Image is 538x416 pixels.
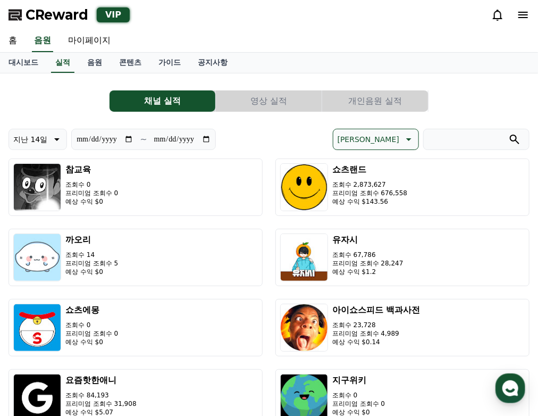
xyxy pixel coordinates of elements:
[65,197,118,206] p: 예상 수익 $0
[332,391,385,400] p: 조회수 0
[332,329,421,338] p: 프리미엄 조회수 4,989
[9,299,263,356] button: 쇼츠에몽 조회수 0 프리미엄 조회수 0 예상 수익 $0
[332,321,421,329] p: 조회수 23,728
[9,6,88,23] a: CReward
[332,180,407,189] p: 조회수 2,873,627
[332,338,421,346] p: 예상 수익 $0.14
[70,328,137,354] a: 대화
[65,259,118,268] p: 프리미엄 조회수 5
[97,344,110,353] span: 대화
[332,251,404,259] p: 조회수 67,786
[13,304,61,352] img: 쇼츠에몽
[65,321,118,329] p: 조회수 0
[332,259,404,268] p: 프리미엄 조회수 28,247
[322,90,428,112] button: 개인음원 실적
[65,163,118,176] h3: 참교육
[13,234,61,281] img: 까오리
[332,163,407,176] h3: 쇼츠랜드
[9,159,263,216] button: 참교육 조회수 0 프리미엄 조회수 0 예상 수익 $0
[333,129,419,150] button: [PERSON_NAME]
[137,328,204,354] a: 설정
[140,133,147,146] p: ~
[332,400,385,408] p: 프리미엄 조회수 0
[65,329,118,338] p: 프리미엄 조회수 0
[216,90,322,112] button: 영상 실적
[65,391,137,400] p: 조회수 84,193
[150,53,189,73] a: 가이드
[332,268,404,276] p: 예상 수익 $1.2
[65,180,118,189] p: 조회수 0
[65,251,118,259] p: 조회수 14
[60,30,119,52] a: 마이페이지
[332,197,407,206] p: 예상 수익 $143.56
[79,53,111,73] a: 음원
[280,163,328,211] img: 쇼츠랜드
[65,268,118,276] p: 예상 수익 $0
[32,30,53,52] a: 음원
[65,338,118,346] p: 예상 수익 $0
[13,163,61,211] img: 참교육
[332,189,407,197] p: 프리미엄 조회수 676,558
[332,234,404,246] h3: 유자시
[332,374,385,387] h3: 지구위키
[338,132,399,147] p: [PERSON_NAME]
[280,304,328,352] img: 아이쇼스피드 백과사전
[65,189,118,197] p: 프리미엄 조회수 0
[280,234,328,281] img: 유자시
[65,400,137,408] p: 프리미엄 조회수 31,908
[13,132,47,147] p: 지난 14일
[189,53,236,73] a: 공지사항
[275,159,529,216] button: 쇼츠랜드 조회수 2,873,627 프리미엄 조회수 676,558 예상 수익 $143.56
[322,90,428,112] a: 개인음원 실적
[51,53,74,73] a: 실적
[9,229,263,286] button: 까오리 조회수 14 프리미엄 조회수 5 예상 수익 $0
[111,53,150,73] a: 콘텐츠
[275,299,529,356] button: 아이쇼스피드 백과사전 조회수 23,728 프리미엄 조회수 4,989 예상 수익 $0.14
[3,328,70,354] a: 홈
[33,344,40,352] span: 홈
[65,304,118,317] h3: 쇼츠에몽
[110,90,215,112] button: 채널 실적
[97,7,130,22] div: VIP
[65,234,118,246] h3: 까오리
[275,229,529,286] button: 유자시 조회수 67,786 프리미엄 조회수 28,247 예상 수익 $1.2
[164,344,177,352] span: 설정
[26,6,88,23] span: CReward
[332,304,421,317] h3: 아이쇼스피드 백과사전
[65,374,137,387] h3: 요즘핫한애니
[9,129,67,150] button: 지난 14일
[110,90,216,112] a: 채널 실적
